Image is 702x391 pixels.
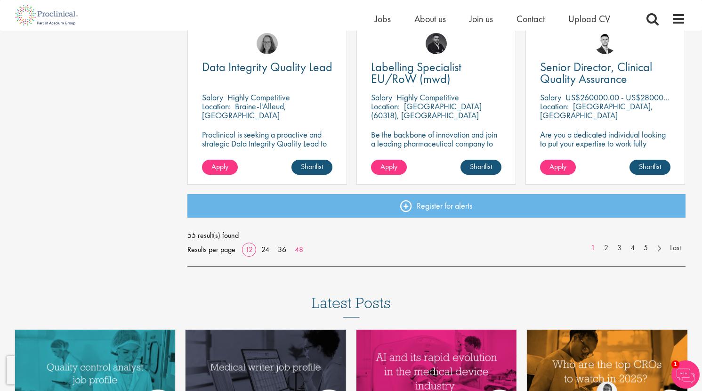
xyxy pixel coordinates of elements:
a: Apply [540,160,576,175]
a: Upload CV [568,13,610,25]
a: 36 [274,244,290,254]
p: Highly Competitive [396,92,459,103]
span: 55 result(s) found [187,228,686,243]
p: [GEOGRAPHIC_DATA], [GEOGRAPHIC_DATA] [540,101,653,121]
p: Braine-l'Alleud, [GEOGRAPHIC_DATA] [202,101,286,121]
a: 12 [242,244,256,254]
img: Joshua Godden [595,33,616,54]
a: Contact [516,13,545,25]
a: 24 [258,244,273,254]
a: Shortlist [629,160,670,175]
img: Chatbot [671,360,700,389]
p: Highly Competitive [227,92,290,103]
span: Salary [371,92,392,103]
span: 1 [671,360,679,368]
p: Be the backbone of innovation and join a leading pharmaceutical company to help keep life-changin... [371,130,501,166]
span: Location: [540,101,569,112]
span: Location: [202,101,231,112]
span: Salary [202,92,223,103]
a: Join us [469,13,493,25]
a: 4 [626,243,639,253]
iframe: reCAPTCHA [7,356,127,384]
a: Last [665,243,686,253]
a: 5 [639,243,653,253]
span: Apply [549,162,566,171]
a: 48 [291,244,307,254]
p: Are you a dedicated individual looking to put your expertise to work fully flexibly in a remote p... [540,130,670,175]
a: Data Integrity Quality Lead [202,61,332,73]
img: Ingrid Aymes [257,33,278,54]
img: Fidan Beqiraj [426,33,447,54]
p: [GEOGRAPHIC_DATA] (60318), [GEOGRAPHIC_DATA] [371,101,482,121]
a: Apply [202,160,238,175]
a: 3 [613,243,626,253]
span: Apply [380,162,397,171]
a: 1 [586,243,600,253]
a: Register for alerts [187,194,686,218]
a: Shortlist [460,160,501,175]
span: Data Integrity Quality Lead [202,59,332,75]
span: Senior Director, Clinical Quality Assurance [540,59,652,87]
a: Shortlist [291,160,332,175]
a: 2 [599,243,613,253]
p: Proclinical is seeking a proactive and strategic Data Integrity Quality Lead to join a dynamic team. [202,130,332,157]
a: Jobs [375,13,391,25]
span: Location: [371,101,400,112]
h3: Latest Posts [312,295,391,318]
span: Results per page [187,243,235,257]
a: Senior Director, Clinical Quality Assurance [540,61,670,85]
a: Apply [371,160,407,175]
a: About us [414,13,446,25]
a: Labelling Specialist EU/RoW (mwd) [371,61,501,85]
span: Labelling Specialist EU/RoW (mwd) [371,59,461,87]
span: Salary [540,92,561,103]
span: Apply [211,162,228,171]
